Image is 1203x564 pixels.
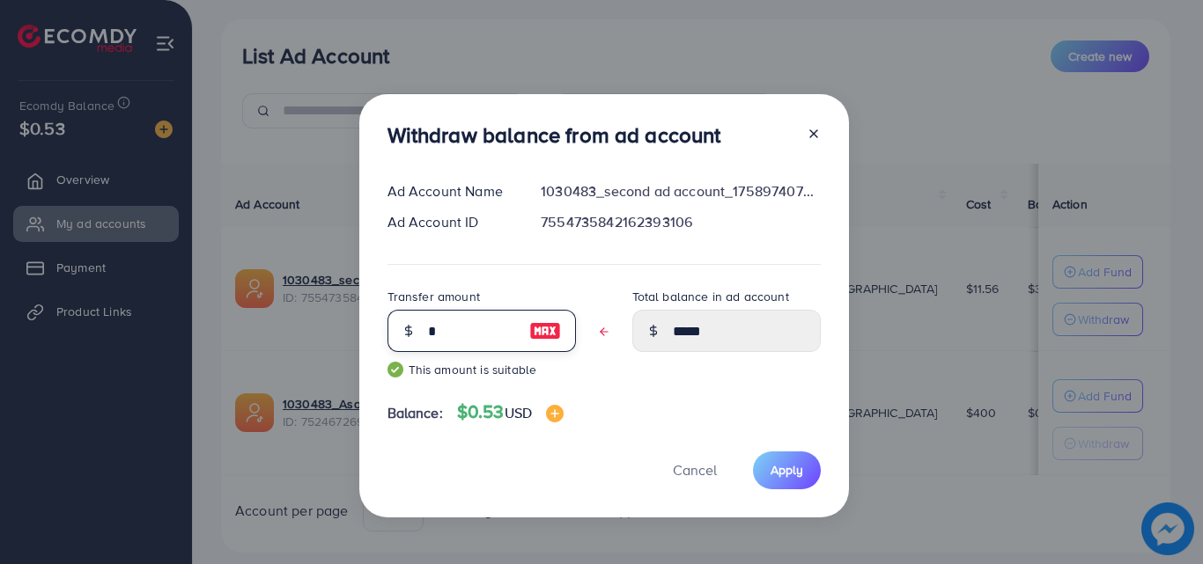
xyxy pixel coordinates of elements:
h4: $0.53 [457,401,564,423]
span: Cancel [673,460,717,480]
div: Ad Account ID [373,212,528,232]
small: This amount is suitable [387,361,576,378]
div: Ad Account Name [373,181,528,201]
div: 1030483_second ad account_1758974072967 [527,181,834,201]
img: image [546,405,564,422]
label: Total balance in ad account [632,288,789,305]
span: USD [505,403,532,422]
img: image [529,320,561,341]
button: Cancel [651,451,739,489]
button: Apply [753,451,821,489]
h3: Withdraw balance from ad account [387,122,721,148]
label: Transfer amount [387,288,480,305]
img: guide [387,362,403,377]
div: 7554735842162393106 [527,212,834,232]
span: Balance: [387,403,443,423]
span: Apply [771,461,803,479]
